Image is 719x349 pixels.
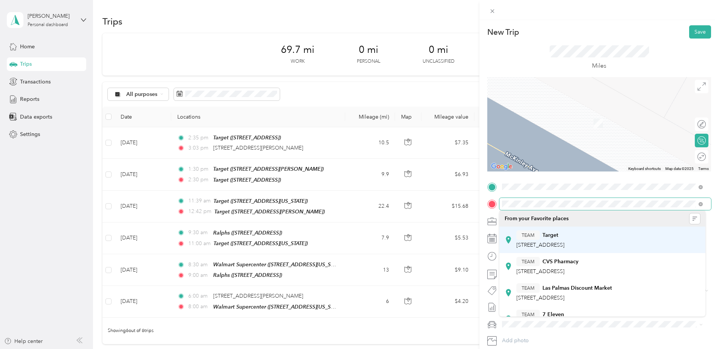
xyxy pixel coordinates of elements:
button: TEAM [516,283,540,293]
span: TEAM [522,232,535,239]
button: TEAM [516,230,540,240]
button: Save [689,25,711,39]
strong: Target [542,232,558,239]
iframe: Everlance-gr Chat Button Frame [677,307,719,349]
span: From your Favorite places [505,215,569,222]
button: TEAM [516,310,540,319]
p: New Trip [487,27,519,37]
p: Miles [592,61,606,71]
strong: 7 Eleven [542,311,564,318]
button: Keyboard shortcuts [628,166,661,171]
a: Open this area in Google Maps (opens a new window) [489,162,514,171]
span: TEAM [522,258,535,265]
span: [STREET_ADDRESS] [516,268,564,275]
span: Map data ©2025 [665,167,694,171]
span: [STREET_ADDRESS] [516,242,564,248]
img: Google [489,162,514,171]
button: Add photo [499,335,711,346]
strong: CVS Pharmacy [542,258,578,265]
strong: Las Palmas Discount Market [542,285,612,292]
span: TEAM [522,311,535,318]
span: [STREET_ADDRESS] [516,295,564,301]
button: TEAM [516,257,540,266]
span: TEAM [522,285,535,292]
